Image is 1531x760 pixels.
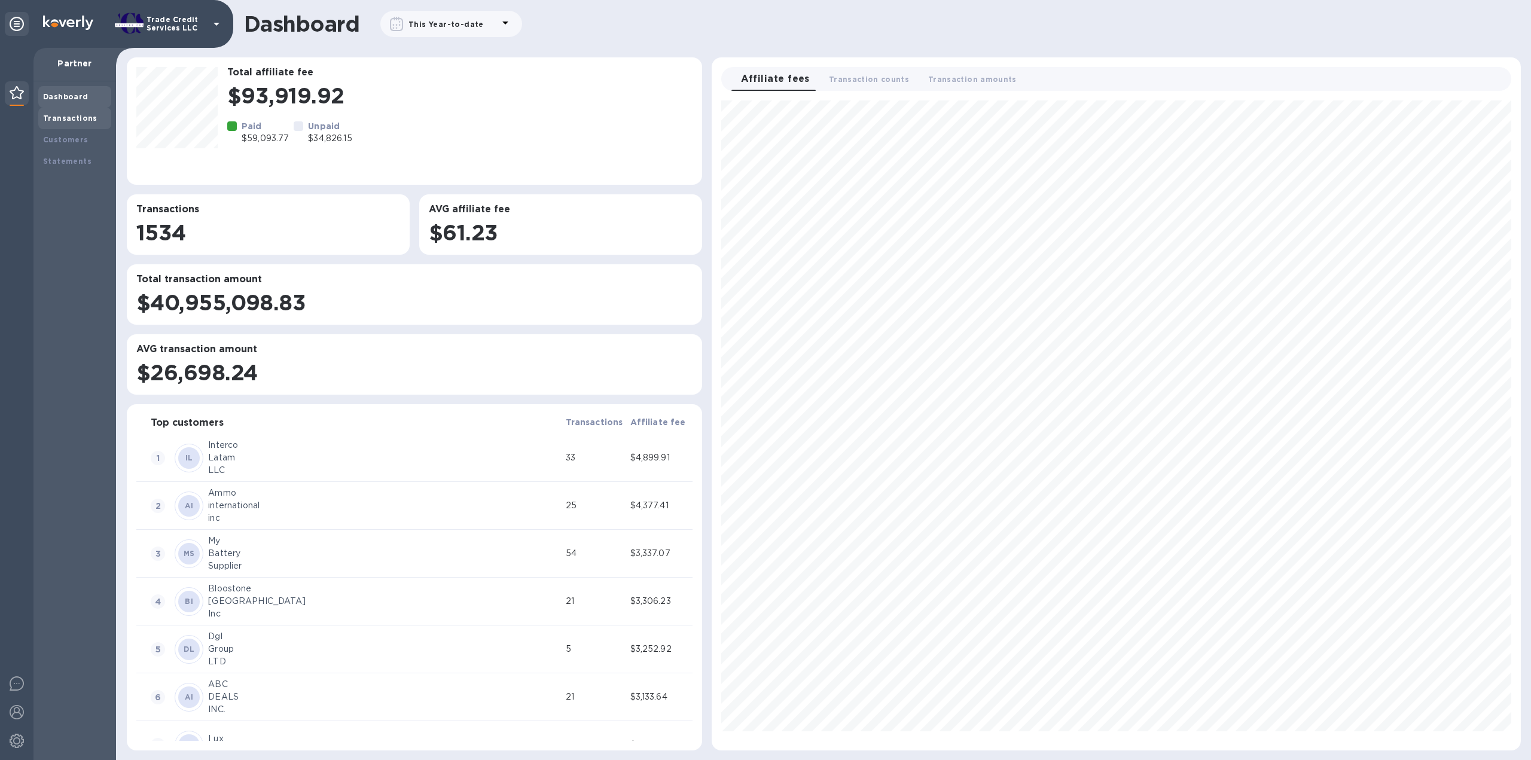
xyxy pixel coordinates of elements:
[184,645,194,654] b: DL
[151,547,165,561] span: 3
[566,643,626,655] div: 5
[5,12,29,36] div: Unpin categories
[185,501,193,510] b: AI
[136,360,693,385] h1: $26,698.24
[208,732,560,745] div: Lux
[208,608,560,620] div: Inc
[208,703,560,716] div: INC.
[208,643,560,655] div: Group
[208,499,560,512] div: international
[43,157,92,166] b: Statements
[242,120,289,132] p: Paid
[630,451,690,464] div: $4,899.91
[151,642,165,657] span: 5
[928,73,1017,86] span: Transaction amounts
[43,16,93,30] img: Logo
[308,132,352,145] p: $34,826.15
[244,11,359,36] h1: Dashboard
[208,560,560,572] div: Supplier
[429,220,693,245] h1: $61.23
[630,547,690,560] div: $3,337.07
[185,692,193,701] b: AI
[630,738,690,751] div: $3,041.27
[208,464,560,477] div: LLC
[566,499,626,512] div: 25
[208,547,560,560] div: Battery
[566,451,626,464] div: 33
[208,439,560,451] div: Interco
[630,595,690,608] div: $3,306.23
[136,220,400,245] h1: 1534
[151,499,165,513] span: 2
[184,740,194,749] b: LF
[147,16,206,32] p: Trade Credit Services LLC
[566,691,626,703] div: 21
[566,415,623,429] span: Transactions
[208,595,560,608] div: [GEOGRAPHIC_DATA]
[227,83,693,108] h1: $93,919.92
[208,451,560,464] div: Latam
[208,630,560,643] div: Dgl
[151,417,224,429] h3: Top customers
[630,415,686,429] span: Affiliate fee
[43,92,89,101] b: Dashboard
[630,691,690,703] div: $3,133.64
[208,655,560,668] div: LTD
[829,73,909,86] span: Transaction counts
[136,274,693,285] h3: Total transaction amount
[630,417,686,427] b: Affiliate fee
[208,582,560,595] div: Bloostone
[43,135,89,144] b: Customers
[308,120,352,132] p: Unpaid
[566,547,626,560] div: 54
[566,595,626,608] div: 21
[185,453,193,462] b: IL
[43,57,106,69] p: Partner
[630,499,690,512] div: $4,377.41
[10,86,24,99] img: Partner
[566,417,623,427] b: Transactions
[136,344,693,355] h3: AVG transaction amount
[566,738,626,751] div: 4
[208,535,560,547] div: My
[184,549,195,558] b: MS
[151,738,165,752] span: 7
[741,71,810,87] span: Affiliate fees
[136,290,693,315] h1: $40,955,098.83
[227,67,693,78] h3: Total affiliate fee
[43,114,97,123] b: Transactions
[151,690,165,704] span: 6
[208,512,560,524] div: inc
[242,132,289,145] p: $59,093.77
[136,204,400,215] h3: Transactions
[208,678,560,691] div: ABC
[429,204,693,215] h3: AVG affiliate fee
[408,20,484,29] b: This Year-to-date
[208,487,560,499] div: Ammo
[630,643,690,655] div: $3,252.92
[151,451,165,465] span: 1
[151,594,165,609] span: 4
[185,597,193,606] b: BI
[208,691,560,703] div: DEALS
